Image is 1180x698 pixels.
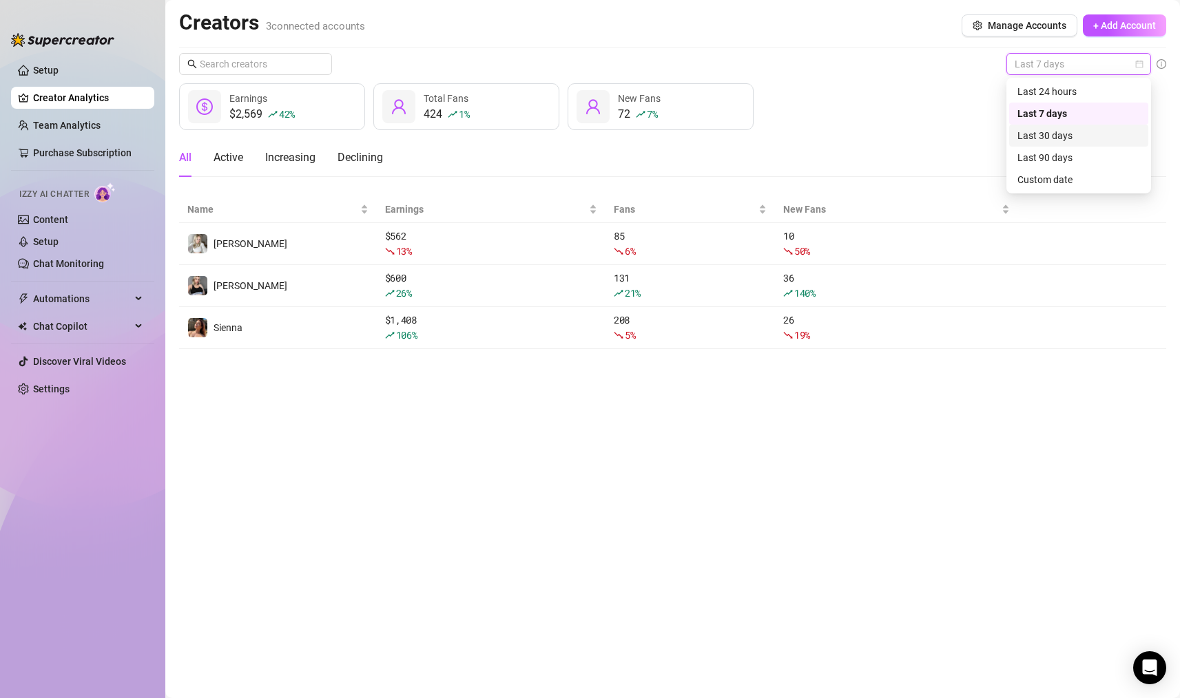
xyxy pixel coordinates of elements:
span: thunderbolt [18,293,29,304]
th: New Fans [775,196,1018,223]
a: Content [33,214,68,225]
img: Chat Copilot [18,321,27,331]
th: Name [179,196,377,223]
span: 1 % [459,107,469,120]
span: setting [973,21,982,30]
span: fall [385,246,395,256]
span: rise [448,109,457,119]
img: Sienna [188,318,207,337]
span: Sienna [214,322,242,333]
a: Team Analytics [33,120,101,131]
div: Active [214,149,243,166]
span: Automations [33,288,131,310]
div: Open Intercom Messenger [1133,651,1166,684]
a: Creator Analytics [33,87,143,109]
span: Last 7 days [1015,54,1143,74]
a: Settings [33,383,70,394]
input: Search creators [200,56,313,72]
div: Last 7 days [1017,106,1140,121]
span: dollar-circle [196,98,213,115]
a: Setup [33,65,59,76]
span: Name [187,202,358,217]
span: New Fans [618,93,661,104]
div: Custom date [1009,169,1148,191]
div: Last 7 days [1009,103,1148,125]
span: rise [385,330,395,340]
span: rise [385,288,395,298]
div: 208 [614,313,767,343]
a: Purchase Subscription [33,142,143,164]
span: Total Fans [424,93,468,104]
span: user [585,98,601,115]
span: New Fans [783,202,999,217]
span: Earnings [385,202,586,217]
div: Declining [338,149,383,166]
span: fall [614,330,623,340]
span: 50 % [794,244,810,257]
div: Last 30 days [1017,128,1140,143]
div: 424 [424,106,469,123]
span: 42 % [279,107,295,120]
span: Izzy AI Chatter [19,188,89,201]
span: 26 % [396,286,412,299]
img: logo-BBDzfeDw.svg [11,33,114,47]
div: Custom date [1017,172,1140,187]
h2: Creators [179,10,365,36]
span: [PERSON_NAME] [214,280,287,291]
span: calendar [1135,60,1143,68]
span: info-circle [1157,59,1166,69]
div: $ 600 [385,271,597,301]
span: search [187,59,197,69]
span: Fans [614,202,756,217]
span: [PERSON_NAME] [214,238,287,249]
span: 106 % [396,328,417,341]
span: rise [268,109,278,119]
span: rise [783,288,793,298]
div: All [179,149,192,166]
button: + Add Account [1083,14,1166,36]
span: 21 % [625,286,641,299]
a: Discover Viral Videos [33,356,126,367]
span: user [391,98,407,115]
div: $ 1,408 [385,313,597,343]
th: Fans [605,196,775,223]
span: 3 connected accounts [266,20,365,32]
span: fall [783,246,793,256]
div: Last 90 days [1009,147,1148,169]
span: 7 % [647,107,657,120]
div: $2,569 [229,106,295,123]
div: Last 24 hours [1009,81,1148,103]
div: 36 [783,271,1010,301]
span: rise [636,109,645,119]
span: fall [783,330,793,340]
div: 85 [614,229,767,259]
span: + Add Account [1093,20,1156,31]
div: Increasing [265,149,315,166]
span: 6 % [625,244,635,257]
a: Setup [33,236,59,247]
div: 10 [783,229,1010,259]
div: Last 24 hours [1017,84,1140,99]
div: Last 30 days [1009,125,1148,147]
span: 5 % [625,328,635,341]
img: Claire [188,234,207,253]
span: Chat Copilot [33,315,131,337]
div: Last 90 days [1017,150,1140,165]
div: $ 562 [385,229,597,259]
div: 26 [783,313,1010,343]
img: Melissa [188,276,207,295]
div: 131 [614,271,767,301]
th: Earnings [377,196,605,223]
a: Chat Monitoring [33,258,104,269]
span: 140 % [794,286,816,299]
span: 19 % [794,328,810,341]
div: 72 [618,106,661,123]
span: Earnings [229,93,267,104]
span: fall [614,246,623,256]
span: Manage Accounts [988,20,1066,31]
span: 13 % [396,244,412,257]
button: Manage Accounts [962,14,1077,36]
img: AI Chatter [94,182,116,202]
span: rise [614,288,623,298]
